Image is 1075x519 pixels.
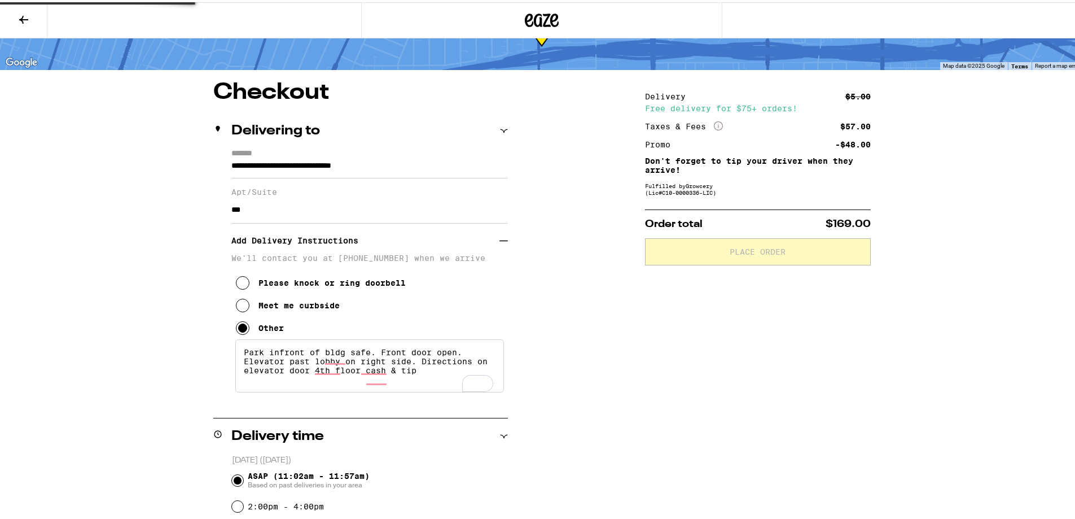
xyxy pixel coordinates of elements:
[3,53,40,68] img: Google
[7,8,81,17] span: Hi. Need any help?
[645,119,723,129] div: Taxes & Fees
[645,138,678,146] div: Promo
[235,337,504,390] textarea: To enrich screen reader interactions, please activate Accessibility in Grammarly extension settings
[645,102,871,110] div: Free delivery for $75+ orders!
[645,180,871,194] div: Fulfilled by Growcery (Lic# C10-0000336-LIC )
[835,138,871,146] div: -$48.00
[236,269,406,292] button: Please knock or ring doorbell
[826,217,871,227] span: $169.00
[231,251,508,260] p: We'll contact you at [PHONE_NUMBER] when we arrive
[248,469,370,487] span: ASAP (11:02am - 11:57am)
[943,60,1004,67] span: Map data ©2025 Google
[258,299,340,308] div: Meet me curbside
[645,90,694,98] div: Delivery
[1011,60,1028,67] a: Terms
[645,154,871,172] p: Don't forget to tip your driver when they arrive!
[840,120,871,128] div: $57.00
[645,236,871,263] button: Place Order
[236,315,284,337] button: Other
[258,276,406,285] div: Please knock or ring doorbell
[258,321,284,330] div: Other
[231,225,499,251] h3: Add Delivery Instructions
[232,453,508,464] p: [DATE] ([DATE])
[213,79,508,102] h1: Checkout
[845,90,871,98] div: $5.00
[645,217,703,227] span: Order total
[248,478,370,487] span: Based on past deliveries in your area
[231,185,508,194] label: Apt/Suite
[248,500,324,509] label: 2:00pm - 4:00pm
[231,428,324,441] h2: Delivery time
[730,246,786,254] span: Place Order
[231,122,320,136] h2: Delivering to
[3,53,40,68] a: Open this area in Google Maps (opens a new window)
[236,292,340,315] button: Meet me curbside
